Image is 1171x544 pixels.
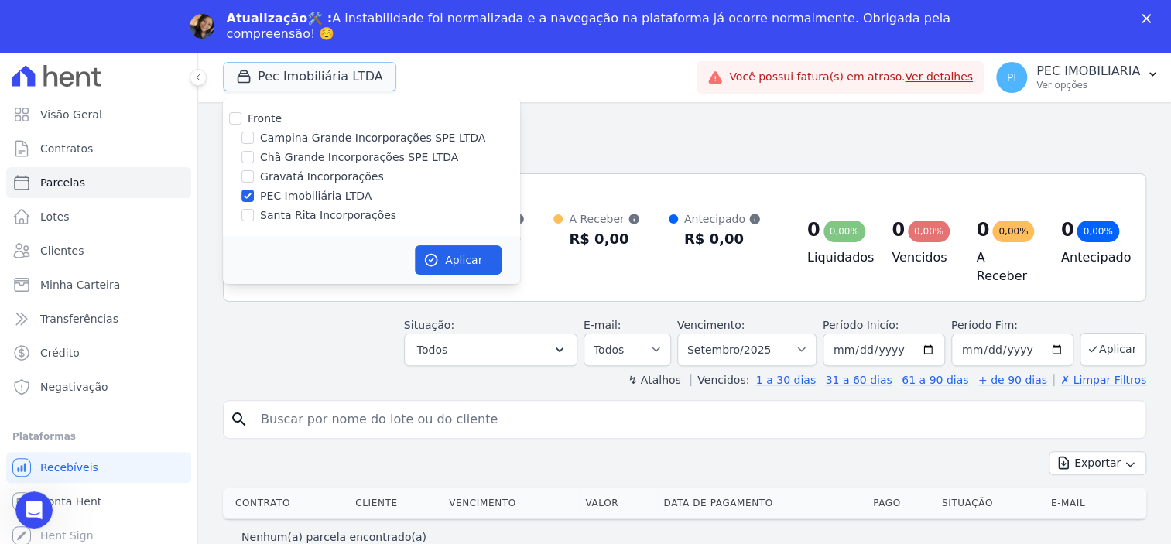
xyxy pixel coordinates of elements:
[6,303,191,334] a: Transferências
[6,452,191,483] a: Recebíveis
[40,460,98,475] span: Recebíveis
[40,494,101,509] span: Conta Hent
[569,211,639,227] div: A Receber
[1077,221,1118,242] div: 0,00%
[6,201,191,232] a: Lotes
[867,488,936,518] th: Pago
[756,374,816,386] a: 1 a 30 dias
[992,221,1034,242] div: 0,00%
[1049,451,1146,475] button: Exportar
[349,488,443,518] th: Cliente
[1036,63,1140,79] p: PEC IMOBILIARIA
[825,374,892,386] a: 31 a 60 dias
[15,491,53,529] iframe: Intercom live chat
[248,112,282,125] label: Fronte
[684,211,761,227] div: Antecipado
[978,374,1047,386] a: + de 90 dias
[260,169,384,185] label: Gravatá Incorporações
[252,404,1139,435] input: Buscar por nome do lote ou do cliente
[260,188,372,204] label: PEC Imobiliária LTDA
[260,207,396,224] label: Santa Rita Incorporações
[936,488,1045,518] th: Situação
[40,107,102,122] span: Visão Geral
[6,167,191,198] a: Parcelas
[6,235,191,266] a: Clientes
[6,269,191,300] a: Minha Carteira
[976,217,989,242] div: 0
[40,141,93,156] span: Contratos
[569,227,639,251] div: R$ 0,00
[1045,488,1125,518] th: E-mail
[260,149,458,166] label: Chã Grande Incorporações SPE LTDA
[40,243,84,258] span: Clientes
[1036,79,1140,91] p: Ver opções
[1053,374,1146,386] a: ✗ Limpar Filtros
[12,427,185,446] div: Plataformas
[690,374,749,386] label: Vencidos:
[40,175,85,190] span: Parcelas
[628,374,680,386] label: ↯ Atalhos
[40,379,108,395] span: Negativação
[1061,217,1074,242] div: 0
[823,319,899,331] label: Período Inicío:
[584,319,621,331] label: E-mail:
[230,410,248,429] i: search
[190,14,214,39] img: Profile image for Adriane
[1061,248,1121,267] h4: Antecipado
[417,340,447,359] span: Todos
[902,374,968,386] a: 61 a 90 dias
[223,115,1146,142] h2: Parcelas
[6,486,191,517] a: Conta Hent
[6,371,191,402] a: Negativação
[823,221,865,242] div: 0,00%
[415,245,502,275] button: Aplicar
[40,277,120,293] span: Minha Carteira
[1142,14,1157,23] div: Fechar
[6,99,191,130] a: Visão Geral
[579,488,657,518] th: Valor
[1080,333,1146,366] button: Aplicar
[905,70,973,83] a: Ver detalhes
[807,217,820,242] div: 0
[657,488,867,518] th: Data de Pagamento
[404,319,454,331] label: Situação:
[684,227,761,251] div: R$ 0,00
[807,248,867,267] h4: Liquidados
[443,488,579,518] th: Vencimento
[6,133,191,164] a: Contratos
[677,319,745,331] label: Vencimento:
[951,317,1073,334] label: Período Fim:
[729,69,973,85] span: Você possui fatura(s) em atraso.
[908,221,950,242] div: 0,00%
[40,311,118,327] span: Transferências
[892,217,905,242] div: 0
[227,11,957,42] div: A instabilidade foi normalizada e a navegação na plataforma já ocorre normalmente. Obrigada pela ...
[404,334,577,366] button: Todos
[976,248,1036,286] h4: A Receber
[984,56,1171,99] button: PI PEC IMOBILIARIA Ver opções
[227,11,333,26] b: Atualização🛠️ :
[6,337,191,368] a: Crédito
[1007,72,1017,83] span: PI
[892,248,951,267] h4: Vencidos
[260,130,485,146] label: Campina Grande Incorporações SPE LTDA
[223,488,349,518] th: Contrato
[40,209,70,224] span: Lotes
[40,345,80,361] span: Crédito
[223,62,396,91] button: Pec Imobiliária LTDA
